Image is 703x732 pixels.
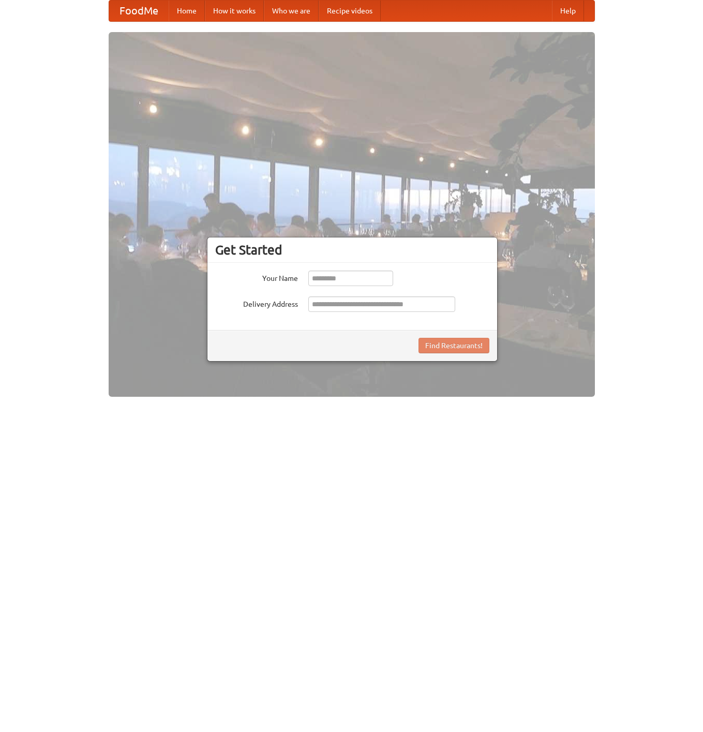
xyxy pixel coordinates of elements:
[264,1,319,21] a: Who we are
[109,1,169,21] a: FoodMe
[169,1,205,21] a: Home
[215,242,489,258] h3: Get Started
[205,1,264,21] a: How it works
[418,338,489,353] button: Find Restaurants!
[215,296,298,309] label: Delivery Address
[552,1,584,21] a: Help
[215,271,298,283] label: Your Name
[319,1,381,21] a: Recipe videos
